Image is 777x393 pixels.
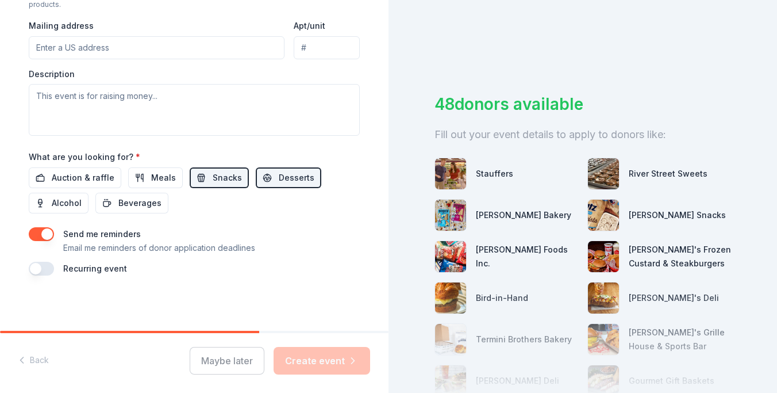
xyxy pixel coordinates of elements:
[476,243,578,270] div: [PERSON_NAME] Foods Inc.
[118,196,161,210] span: Beverages
[294,20,325,32] label: Apt/unit
[63,229,141,239] label: Send me reminders
[435,241,466,272] img: photo for Herr Foods Inc.
[588,200,619,231] img: photo for Utz Snacks
[63,241,255,255] p: Email me reminders of donor application deadlines
[279,171,314,185] span: Desserts
[52,196,82,210] span: Alcohol
[476,208,571,222] div: [PERSON_NAME] Bakery
[256,167,321,188] button: Desserts
[434,125,731,144] div: Fill out your event details to apply to donors like:
[63,264,127,273] label: Recurring event
[434,92,731,116] div: 48 donors available
[29,151,140,163] label: What are you looking for?
[629,243,731,270] div: [PERSON_NAME]'s Frozen Custard & Steakburgers
[190,167,249,188] button: Snacks
[629,208,726,222] div: [PERSON_NAME] Snacks
[29,36,284,59] input: Enter a US address
[29,193,89,213] button: Alcohol
[213,171,242,185] span: Snacks
[588,158,619,189] img: photo for River Street Sweets
[476,167,513,181] div: Stauffers
[588,241,619,272] img: photo for Freddy's Frozen Custard & Steakburgers
[151,171,176,185] span: Meals
[629,167,707,181] div: River Street Sweets
[52,171,114,185] span: Auction & raffle
[29,20,94,32] label: Mailing address
[435,200,466,231] img: photo for Bobo's Bakery
[435,158,466,189] img: photo for Stauffers
[128,167,183,188] button: Meals
[29,68,75,80] label: Description
[294,36,360,59] input: #
[29,167,121,188] button: Auction & raffle
[95,193,168,213] button: Beverages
